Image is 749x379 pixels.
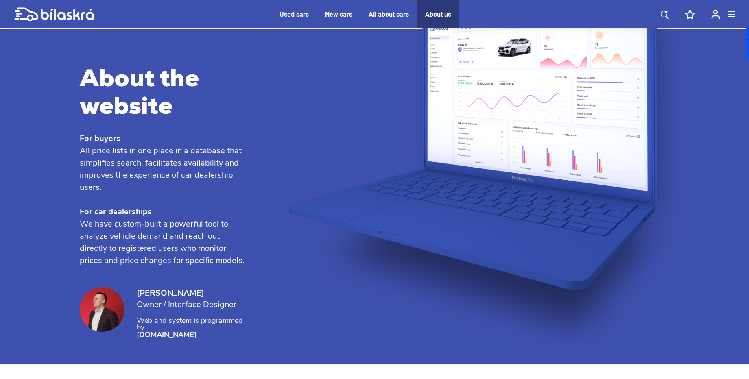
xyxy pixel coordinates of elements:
a: [DOMAIN_NAME] [137,331,247,338]
font: [PERSON_NAME] [137,288,204,298]
font: Owner / Interface Designer [137,299,236,310]
a: All about cars [369,11,409,18]
font: Web and system is programmed by [137,316,242,332]
a: Used cars [280,11,309,18]
font: All price lists in one place in a database that simplifies search, facilitates availability and i... [80,145,242,193]
a: About us [425,11,451,18]
font: For buyers [80,133,120,144]
a: New cars [325,11,352,18]
font: For car dealerships [80,206,152,217]
font: We have custom-built a powerful tool to analyze vehicle demand and reach out directly to register... [80,218,245,266]
img: user-login.svg [711,9,720,20]
font: About the website [80,68,199,120]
